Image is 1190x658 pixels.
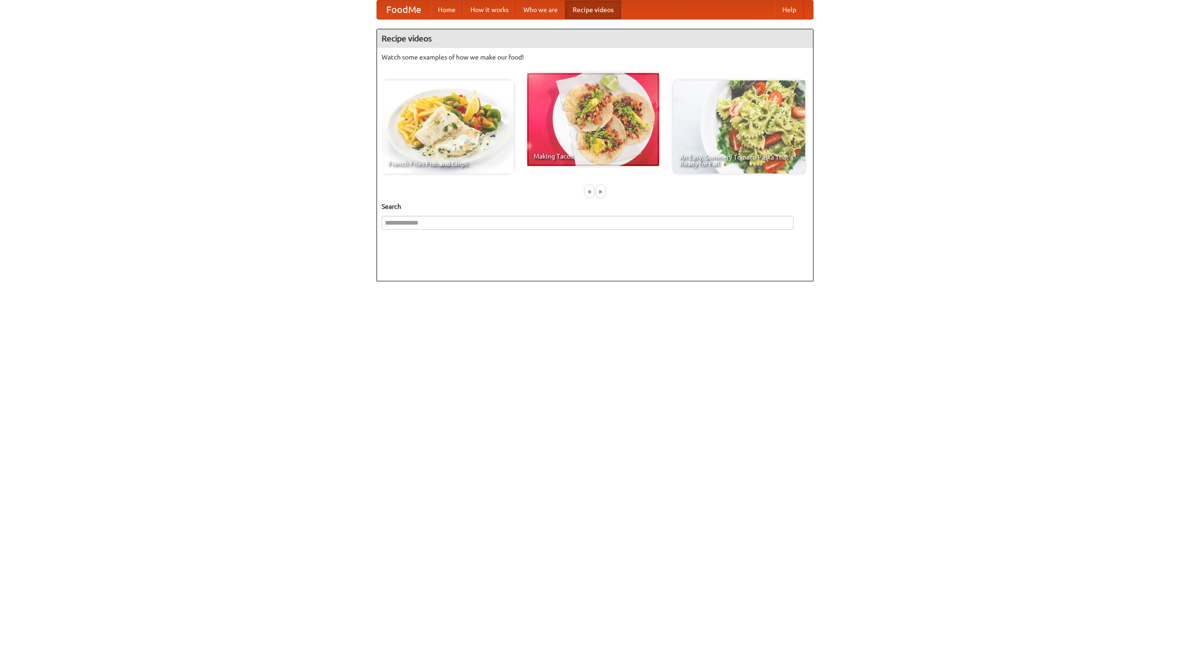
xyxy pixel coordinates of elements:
[585,186,594,197] div: «
[430,0,463,19] a: Home
[382,80,514,173] a: French Fries Fish and Chips
[377,29,813,48] h4: Recipe videos
[377,0,430,19] a: FoodMe
[516,0,565,19] a: Who we are
[463,0,516,19] a: How it works
[382,202,808,211] h5: Search
[775,0,804,19] a: Help
[680,154,799,167] span: An Easy, Summery Tomato Pasta That's Ready for Fall
[388,160,507,167] span: French Fries Fish and Chips
[382,53,808,62] p: Watch some examples of how we make our food!
[534,153,653,160] span: Making Tacos
[527,73,659,166] a: Making Tacos
[596,186,605,197] div: »
[673,80,805,173] a: An Easy, Summery Tomato Pasta That's Ready for Fall
[565,0,621,19] a: Recipe videos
